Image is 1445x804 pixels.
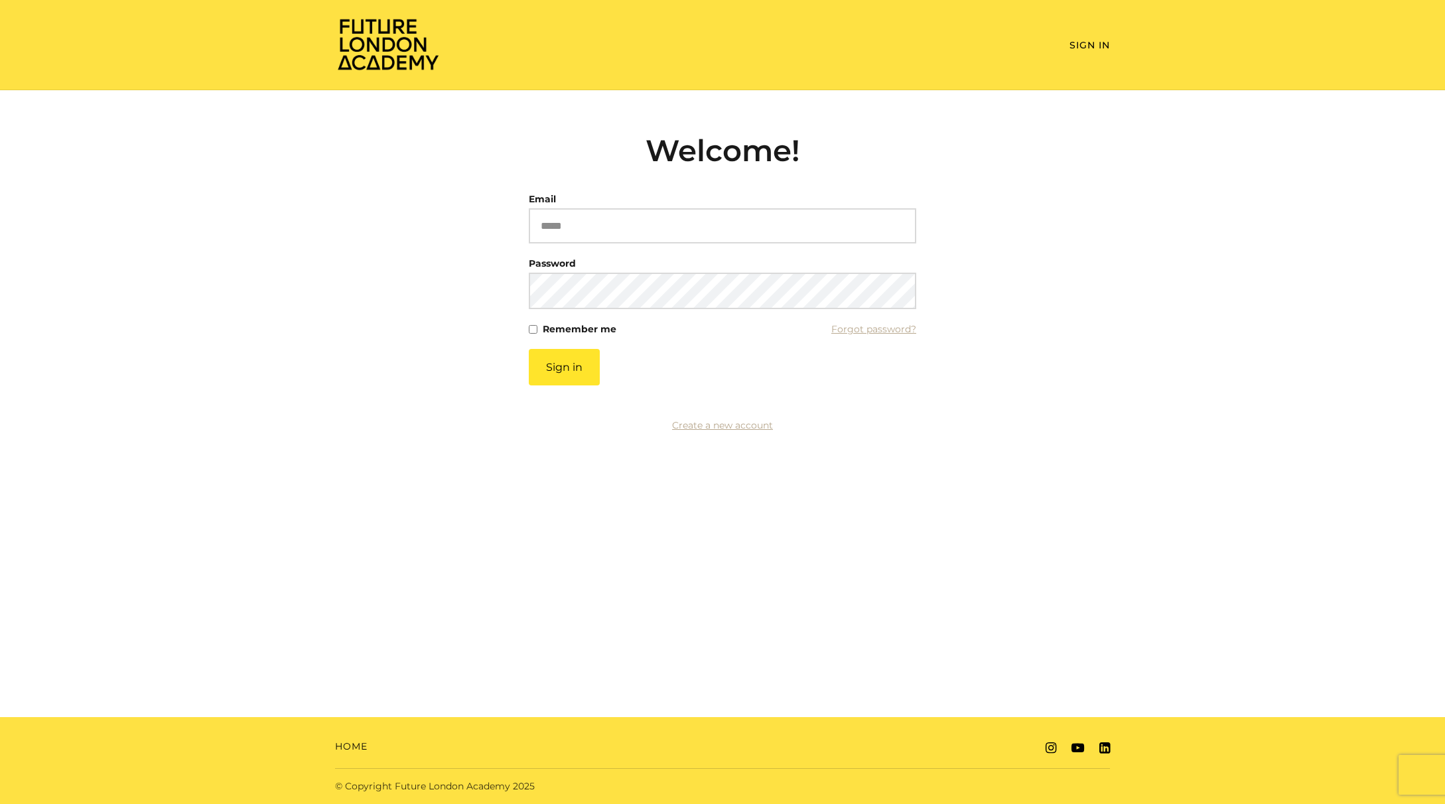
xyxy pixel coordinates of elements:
[529,254,576,273] label: Password
[335,17,441,71] img: Home Page
[831,320,916,338] a: Forgot password?
[529,349,540,699] label: If you are a human, ignore this field
[543,320,616,338] label: Remember me
[529,133,916,168] h2: Welcome!
[1069,39,1110,51] a: Sign In
[324,779,722,793] div: © Copyright Future London Academy 2025
[335,740,368,754] a: Home
[529,349,600,385] button: Sign in
[529,190,556,208] label: Email
[672,419,773,431] a: Create a new account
